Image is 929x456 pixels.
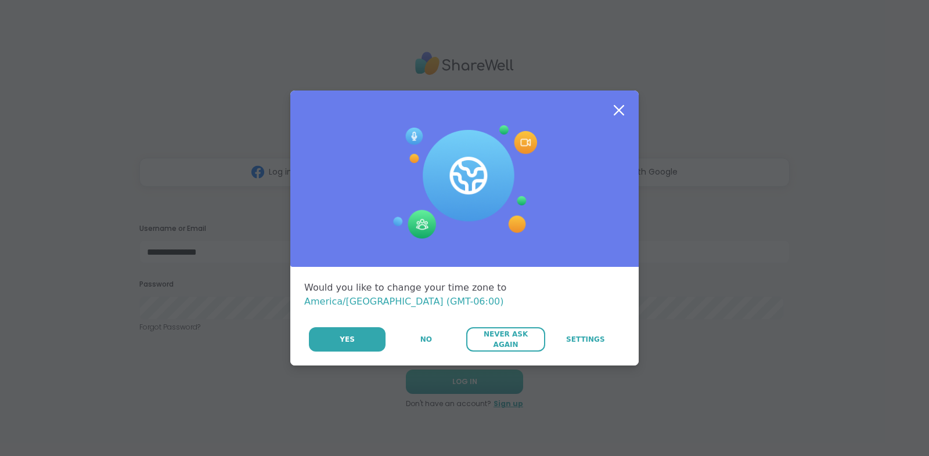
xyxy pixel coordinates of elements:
[387,327,465,352] button: No
[472,329,539,350] span: Never Ask Again
[304,296,504,307] span: America/[GEOGRAPHIC_DATA] (GMT-06:00)
[304,281,625,309] div: Would you like to change your time zone to
[392,125,537,239] img: Session Experience
[546,327,625,352] a: Settings
[466,327,545,352] button: Never Ask Again
[309,327,386,352] button: Yes
[566,334,605,345] span: Settings
[340,334,355,345] span: Yes
[420,334,432,345] span: No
